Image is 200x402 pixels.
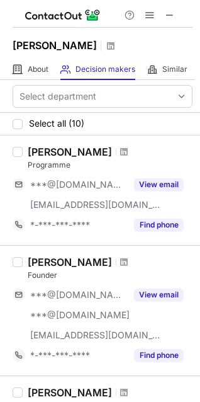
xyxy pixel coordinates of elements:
[28,64,48,74] span: About
[30,330,161,341] span: [EMAIL_ADDRESS][DOMAIN_NAME]
[134,349,184,362] button: Reveal Button
[13,38,97,53] h1: [PERSON_NAME]
[30,199,161,210] span: [EMAIL_ADDRESS][DOMAIN_NAME]
[25,8,101,23] img: ContactOut v5.3.10
[28,159,192,171] div: Programme
[28,386,112,399] div: [PERSON_NAME]
[28,256,112,268] div: [PERSON_NAME]
[75,64,135,74] span: Decision makers
[30,179,126,190] span: ***@[DOMAIN_NAME]
[134,178,184,191] button: Reveal Button
[28,270,192,281] div: Founder
[162,64,187,74] span: Similar
[29,118,84,129] span: Select all (10)
[134,289,184,301] button: Reveal Button
[30,289,126,301] span: ***@[DOMAIN_NAME]
[19,90,96,103] div: Select department
[30,309,130,321] span: ***@[DOMAIN_NAME]
[134,219,184,231] button: Reveal Button
[28,146,112,158] div: [PERSON_NAME]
